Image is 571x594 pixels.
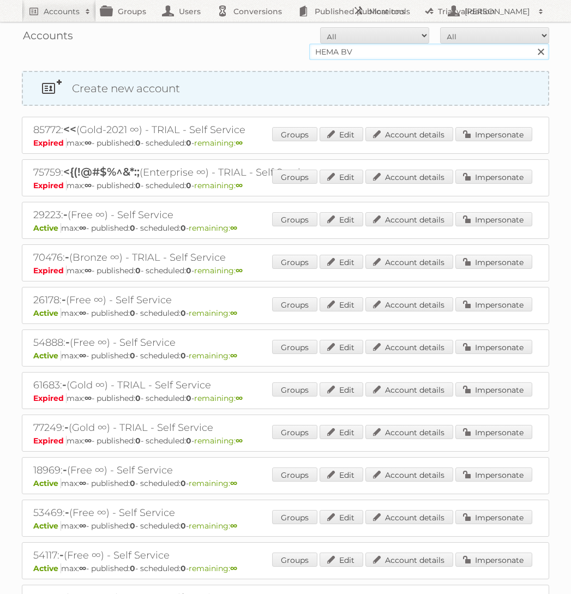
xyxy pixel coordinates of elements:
span: Expired [33,138,67,148]
a: Impersonate [455,382,532,397]
a: Account details [365,510,453,524]
h2: 61683: (Gold ∞) - TRIAL - Self Service [33,378,415,392]
h2: 77249: (Gold ∞) - TRIAL - Self Service [33,421,415,435]
strong: ∞ [236,266,243,275]
strong: 0 [130,308,135,318]
a: Account details [365,212,453,226]
strong: ∞ [230,308,237,318]
strong: 0 [130,223,135,233]
h2: Accounts [44,6,80,17]
a: Edit [320,467,363,482]
a: Impersonate [455,340,532,354]
span: - [65,335,70,349]
span: Active [33,521,61,531]
h2: 26178: (Free ∞) - Self Service [33,293,415,307]
span: - [62,293,66,306]
a: Edit [320,382,363,397]
h2: 29223: (Free ∞) - Self Service [33,208,415,222]
span: - [59,548,64,561]
strong: ∞ [85,393,92,403]
strong: ∞ [236,436,243,446]
span: - [63,463,67,476]
h2: 75759: (Enterprise ∞) - TRIAL - Self Service [33,165,415,179]
span: - [63,208,68,221]
span: remaining: [189,308,237,318]
strong: ∞ [79,478,86,488]
span: Active [33,308,61,318]
strong: 0 [186,393,191,403]
a: Impersonate [455,127,532,141]
span: remaining: [194,266,243,275]
a: Groups [272,382,317,397]
a: Account details [365,127,453,141]
a: Edit [320,127,363,141]
a: Groups [272,553,317,567]
span: remaining: [194,436,243,446]
span: Active [33,351,61,361]
a: Edit [320,553,363,567]
span: remaining: [189,351,237,361]
strong: ∞ [230,223,237,233]
strong: ∞ [79,308,86,318]
strong: ∞ [85,266,92,275]
span: Expired [33,181,67,190]
a: Impersonate [455,425,532,439]
strong: 0 [130,563,135,573]
span: Expired [33,266,67,275]
span: remaining: [194,393,243,403]
strong: 0 [181,521,186,531]
span: <{(!@#$%^&*:; [63,165,140,178]
p: max: - published: - scheduled: - [33,223,538,233]
h2: 70476: (Bronze ∞) - TRIAL - Self Service [33,250,415,265]
span: - [64,421,69,434]
strong: 0 [135,181,141,190]
strong: 0 [181,563,186,573]
a: Groups [272,510,317,524]
span: remaining: [194,138,243,148]
h2: [PERSON_NAME] [462,6,533,17]
h2: More tools [369,6,424,17]
strong: 0 [186,138,191,148]
strong: ∞ [230,563,237,573]
strong: ∞ [79,223,86,233]
p: max: - published: - scheduled: - [33,478,538,488]
span: remaining: [189,478,237,488]
a: Groups [272,425,317,439]
h2: 18969: (Free ∞) - Self Service [33,463,415,477]
strong: 0 [181,223,186,233]
span: remaining: [189,563,237,573]
a: Account details [365,425,453,439]
strong: ∞ [230,351,237,361]
a: Groups [272,255,317,269]
h2: 53469: (Free ∞) - Self Service [33,506,415,520]
h2: 85772: (Gold-2021 ∞) - TRIAL - Self Service [33,123,415,137]
a: Impersonate [455,255,532,269]
strong: 0 [181,308,186,318]
strong: 0 [186,181,191,190]
strong: ∞ [79,351,86,361]
p: max: - published: - scheduled: - [33,436,538,446]
a: Groups [272,467,317,482]
strong: 0 [186,436,191,446]
strong: ∞ [79,563,86,573]
p: max: - published: - scheduled: - [33,181,538,190]
a: Groups [272,170,317,184]
span: remaining: [189,521,237,531]
a: Edit [320,297,363,311]
p: max: - published: - scheduled: - [33,266,538,275]
a: Impersonate [455,170,532,184]
strong: ∞ [85,138,92,148]
strong: 0 [130,478,135,488]
a: Edit [320,170,363,184]
strong: ∞ [236,138,243,148]
a: Groups [272,340,317,354]
strong: 0 [130,351,135,361]
span: Active [33,563,61,573]
a: Account details [365,255,453,269]
a: Impersonate [455,297,532,311]
a: Edit [320,425,363,439]
a: Edit [320,255,363,269]
p: max: - published: - scheduled: - [33,308,538,318]
strong: 0 [135,266,141,275]
strong: ∞ [236,181,243,190]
